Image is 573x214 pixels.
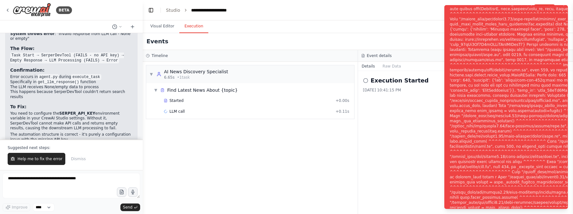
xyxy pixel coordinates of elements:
p: You need to configure the environment variable in your CrewAI Studio settings. Without it, Serper... [10,111,133,131]
code: Task Start → SerperDevTool (FAILS - no API key) → Empty Response → LLM Processing (FAILS) → Error [10,53,124,63]
div: [DATE] 10:41:15 PM [363,88,568,93]
span: • 1 task [177,75,190,80]
button: Hide left sidebar [147,6,155,15]
span: Send [123,205,133,210]
li: The LLM receives None/empty data to process [10,85,133,90]
p: The automation structure is correct - it's purely a configuration issue with the missing API key. [10,132,133,142]
span: Improve [12,205,27,210]
span: Started [169,98,183,103]
strong: Confirmation: [10,68,45,73]
code: agent.py [38,74,59,80]
strong: To Fix: [10,104,26,109]
li: Error occurs in during [10,75,133,80]
span: + 0.11s [335,109,349,114]
span: Dismiss [71,156,86,161]
button: Help me to fix the error [8,153,65,165]
img: Logo [13,3,51,17]
p: Suggested next steps: [8,145,135,150]
span: + 0.00s [335,98,349,103]
h2: Execution Started [371,76,429,85]
span: Help me to fix the error [18,156,62,161]
h2: Events [147,37,168,46]
div: AI News Discovery Specialist [164,68,228,75]
button: Raw Data [379,62,405,71]
button: Start a new chat [127,23,138,31]
button: Dismiss [68,153,89,165]
nav: breadcrumb [166,7,238,13]
a: Studio [166,8,180,13]
div: Find Latest News About {topic} [167,87,238,93]
span: ▼ [154,88,158,93]
button: Upload files [117,187,126,197]
h3: Event details [367,53,392,58]
button: Send [120,203,140,211]
button: Click to speak your automation idea [128,187,138,197]
button: Switch to previous chat [110,23,125,31]
li: Specifically in function [10,80,133,85]
button: Visual Editor [145,20,179,33]
div: BETA [56,6,72,14]
button: Improve [3,203,30,211]
button: Execution [179,20,208,33]
span: LLM call [169,109,185,114]
li: This happens because SerperDevTool couldn't return search results [10,89,133,99]
code: execute_task [71,74,101,80]
strong: System throws error [10,32,54,36]
span: 6.65s [164,75,175,80]
button: Details [358,62,379,71]
span: ▼ [149,72,153,77]
h3: Timeline [152,53,168,58]
code: get_llm_response() [37,79,81,85]
strong: The Flow: [10,46,34,51]
strong: SERPER_API_KEY [59,111,95,116]
li: : "Invalid response from LLM call - None or empty" [10,32,133,41]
